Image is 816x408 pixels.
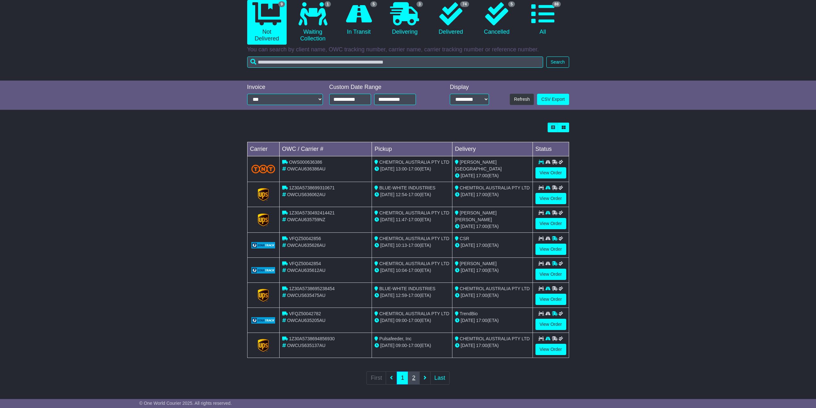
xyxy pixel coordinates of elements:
a: 2 [408,371,419,385]
div: - (ETA) [374,317,450,324]
span: 13:00 [396,166,407,171]
p: You can search by client name, OWC tracking number, carrier name, carrier tracking number or refe... [247,46,569,53]
span: 17:00 [476,173,487,178]
span: 17:00 [408,166,420,171]
img: GetCarrierServiceLogo [251,242,275,248]
span: 88 [552,1,561,7]
span: 17:00 [408,217,420,222]
span: 17:00 [476,318,487,323]
div: (ETA) [455,292,530,299]
td: OWC / Carrier # [279,142,372,156]
span: CHEMTROL AUSTRALIA PTY LTD [460,185,530,190]
div: Display [450,84,489,91]
a: View Order [535,244,566,255]
span: 10:04 [396,268,407,273]
span: 74 [460,1,469,7]
div: (ETA) [455,223,530,230]
span: 1Z30A5738699310671 [289,185,334,190]
span: [DATE] [461,268,475,273]
span: CHEMTROL AUSTRALIA PTY LTD [379,236,449,241]
span: CHEMTROL AUSTRALIA PTY LTD [460,336,530,341]
button: Refresh [510,94,534,105]
td: Pickup [372,142,452,156]
span: [DATE] [461,173,475,178]
span: 11:47 [396,217,407,222]
td: Status [533,142,569,156]
div: - (ETA) [374,267,450,274]
span: OWCAU635612AU [287,268,325,273]
span: CHEMTROL AUSTRALIA PTY LTD [379,261,449,266]
span: Pulsafeeder, Inc [379,336,411,341]
span: 17:00 [476,293,487,298]
span: 17:00 [476,192,487,197]
span: CHEMTROL AUSTRALIA PTY LTD [379,210,449,215]
span: 1Z30A5730492414421 [289,210,334,215]
span: [DATE] [380,217,394,222]
div: (ETA) [455,191,530,198]
img: GetCarrierServiceLogo [251,267,275,273]
span: CHEMTROL AUSTRALIA PTY LTD [460,286,530,291]
div: (ETA) [455,342,530,349]
span: [DATE] [461,224,475,229]
span: [DATE] [380,318,394,323]
a: View Order [535,344,566,355]
span: 17:00 [408,318,420,323]
span: [DATE] [380,192,394,197]
a: View Order [535,193,566,204]
span: 17:00 [476,343,487,348]
span: BLUE-WHITE INDUSTRIES [379,286,435,291]
span: 12:54 [396,192,407,197]
a: View Order [535,167,566,178]
a: CSV Export [537,94,569,105]
span: [DATE] [380,166,394,171]
span: [DATE] [461,192,475,197]
span: [DATE] [380,243,394,248]
span: [DATE] [461,343,475,348]
span: 17:00 [408,268,420,273]
span: 5 [508,1,515,7]
span: [DATE] [380,293,394,298]
span: 09:00 [396,343,407,348]
span: OWCAU635759NZ [287,217,325,222]
img: GetCarrierServiceLogo [258,188,269,201]
span: 12:59 [396,293,407,298]
div: Custom Date Range [329,84,432,91]
span: VFQZ50042856 [289,236,321,241]
span: [DATE] [461,293,475,298]
a: Last [430,371,450,385]
span: [DATE] [380,343,394,348]
div: - (ETA) [374,292,450,299]
span: OWCAU635205AU [287,318,325,323]
span: CHEMTROL AUSTRALIA PTY LTD [379,160,449,165]
span: 9 [278,1,285,7]
img: TNT_Domestic.png [251,165,275,173]
a: View Order [535,269,566,280]
img: GetCarrierServiceLogo [258,289,269,302]
span: 10:13 [396,243,407,248]
div: (ETA) [455,317,530,324]
div: - (ETA) [374,242,450,249]
img: GetCarrierServiceLogo [258,213,269,226]
span: 17:00 [408,192,420,197]
div: Invoice [247,84,323,91]
span: OWCAU636386AU [287,166,325,171]
span: CSR [460,236,469,241]
span: 17:00 [408,343,420,348]
span: [DATE] [380,268,394,273]
a: View Order [535,218,566,229]
span: © One World Courier 2025. All rights reserved. [139,401,232,406]
span: OWCAU635626AU [287,243,325,248]
span: 17:00 [408,243,420,248]
div: - (ETA) [374,216,450,223]
span: BLUE-WHITE INDUSTRIES [379,185,435,190]
div: (ETA) [455,267,530,274]
a: View Order [535,294,566,305]
td: Delivery [452,142,533,156]
span: [PERSON_NAME] [460,261,497,266]
span: OWCUS636062AU [287,192,325,197]
span: 17:00 [476,243,487,248]
span: 5 [370,1,377,7]
span: 17:00 [408,293,420,298]
span: TrendBio [460,311,478,316]
div: - (ETA) [374,166,450,172]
